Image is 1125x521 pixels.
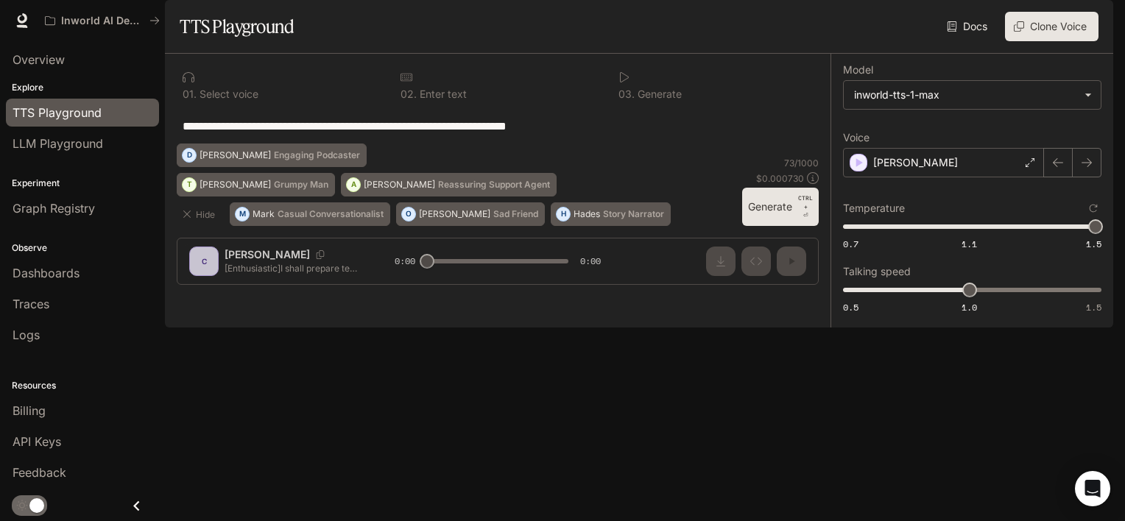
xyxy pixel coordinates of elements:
button: GenerateCTRL +⏎ [742,188,819,226]
button: Hide [177,202,224,226]
p: 0 3 . [618,89,635,99]
p: Temperature [843,203,905,213]
p: Generate [635,89,682,99]
p: [PERSON_NAME] [873,155,958,170]
button: MMarkCasual Conversationalist [230,202,390,226]
p: Reassuring Support Agent [438,180,550,189]
div: inworld-tts-1-max [844,81,1101,109]
p: [PERSON_NAME] [200,151,271,160]
p: [PERSON_NAME] [419,210,490,219]
button: Reset to default [1085,200,1101,216]
p: 0 2 . [401,89,417,99]
p: Mark [253,210,275,219]
p: $ 0.000730 [756,172,804,185]
div: D [183,143,196,167]
p: Select voice [197,89,258,99]
p: Hades [574,210,600,219]
span: 0.5 [843,301,858,313]
p: Inworld AI Demos [61,15,144,27]
button: T[PERSON_NAME]Grumpy Man [177,173,335,196]
p: [PERSON_NAME] [200,180,271,189]
button: Clone Voice [1005,12,1098,41]
p: Casual Conversationalist [278,210,384,219]
span: 1.5 [1086,238,1101,250]
h1: TTS Playground [180,12,294,41]
p: Enter text [417,89,467,99]
p: Talking speed [843,266,911,277]
div: O [402,202,415,226]
button: HHadesStory Narrator [551,202,671,226]
div: T [183,173,196,196]
span: 0.7 [843,238,858,250]
p: CTRL + [798,194,813,211]
div: H [557,202,570,226]
p: [PERSON_NAME] [364,180,435,189]
p: Voice [843,132,870,143]
button: All workspaces [38,6,166,35]
div: Open Intercom Messenger [1075,471,1110,506]
p: Engaging Podcaster [274,151,360,160]
p: Grumpy Man [274,180,328,189]
button: O[PERSON_NAME]Sad Friend [396,202,545,226]
button: D[PERSON_NAME]Engaging Podcaster [177,143,367,167]
p: 0 1 . [183,89,197,99]
div: M [236,202,249,226]
div: inworld-tts-1-max [854,88,1077,102]
button: A[PERSON_NAME]Reassuring Support Agent [341,173,557,196]
span: 1.5 [1086,301,1101,313]
p: Model [843,65,873,75]
p: ⏎ [798,194,813,220]
span: 1.1 [962,238,977,250]
p: Story Narrator [603,210,664,219]
div: A [347,173,360,196]
span: 1.0 [962,301,977,313]
p: 73 / 1000 [784,157,819,169]
a: Docs [944,12,993,41]
p: Sad Friend [493,210,538,219]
